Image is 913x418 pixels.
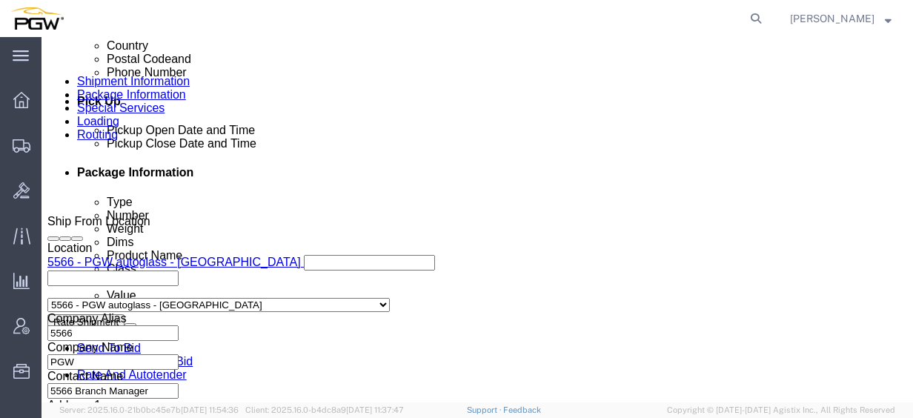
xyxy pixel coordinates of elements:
[245,405,404,414] span: Client: 2025.16.0-b4dc8a9
[59,405,239,414] span: Server: 2025.16.0-21b0bc45e7b
[503,405,541,414] a: Feedback
[667,404,895,417] span: Copyright © [DATE]-[DATE] Agistix Inc., All Rights Reserved
[346,405,404,414] span: [DATE] 11:37:47
[181,405,239,414] span: [DATE] 11:54:36
[10,7,64,30] img: logo
[41,37,913,402] iframe: FS Legacy Container
[467,405,504,414] a: Support
[789,10,892,27] button: [PERSON_NAME]
[790,10,874,27] span: Jesse Dawson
